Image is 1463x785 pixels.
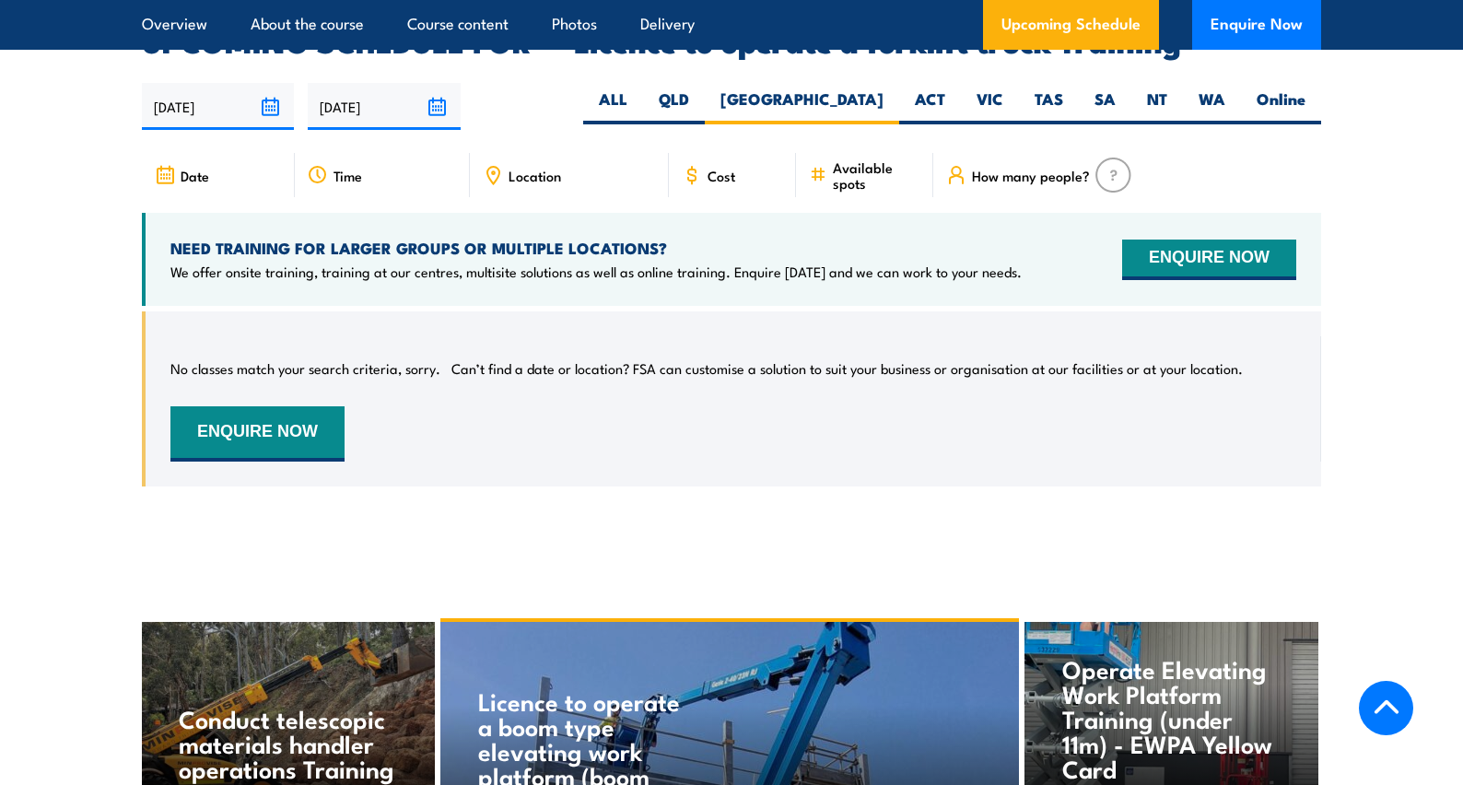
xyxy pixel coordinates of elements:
[181,168,209,183] span: Date
[142,83,294,130] input: From date
[170,263,1022,281] p: We offer onsite training, training at our centres, multisite solutions as well as online training...
[1062,656,1281,780] h4: Operate Elevating Work Platform Training (under 11m) - EWPA Yellow Card
[1183,88,1241,124] label: WA
[142,28,1321,53] h2: UPCOMING SCHEDULE FOR - "Licence to operate a forklift truck Training"
[708,168,735,183] span: Cost
[833,159,920,191] span: Available spots
[961,88,1019,124] label: VIC
[1122,240,1296,280] button: ENQUIRE NOW
[170,238,1022,258] h4: NEED TRAINING FOR LARGER GROUPS OR MULTIPLE LOCATIONS?
[509,168,561,183] span: Location
[1019,88,1079,124] label: TAS
[451,359,1243,378] p: Can’t find a date or location? FSA can customise a solution to suit your business or organisation...
[1079,88,1131,124] label: SA
[972,168,1090,183] span: How many people?
[705,88,899,124] label: [GEOGRAPHIC_DATA]
[899,88,961,124] label: ACT
[170,359,440,378] p: No classes match your search criteria, sorry.
[1241,88,1321,124] label: Online
[1131,88,1183,124] label: NT
[308,83,460,130] input: To date
[334,168,362,183] span: Time
[583,88,643,124] label: ALL
[179,706,397,780] h4: Conduct telescopic materials handler operations Training
[170,406,345,462] button: ENQUIRE NOW
[643,88,705,124] label: QLD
